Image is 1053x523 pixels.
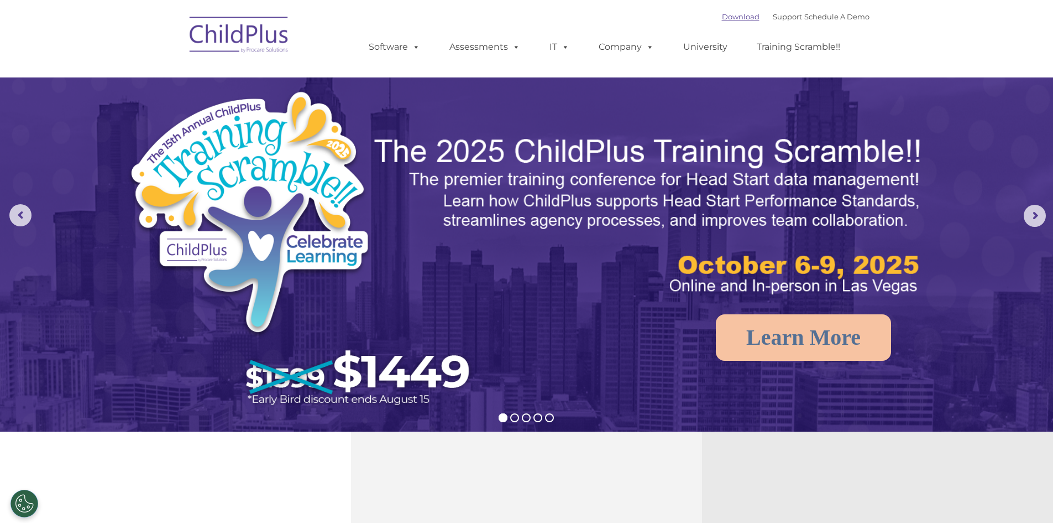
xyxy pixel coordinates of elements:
[804,12,869,21] a: Schedule A Demo
[722,12,759,21] a: Download
[672,36,738,58] a: University
[11,490,38,517] button: Cookies Settings
[722,12,869,21] font: |
[773,12,802,21] a: Support
[538,36,580,58] a: IT
[358,36,431,58] a: Software
[746,36,851,58] a: Training Scramble!!
[154,118,201,127] span: Phone number
[588,36,665,58] a: Company
[154,73,187,81] span: Last name
[184,9,295,64] img: ChildPlus by Procare Solutions
[438,36,531,58] a: Assessments
[716,314,891,361] a: Learn More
